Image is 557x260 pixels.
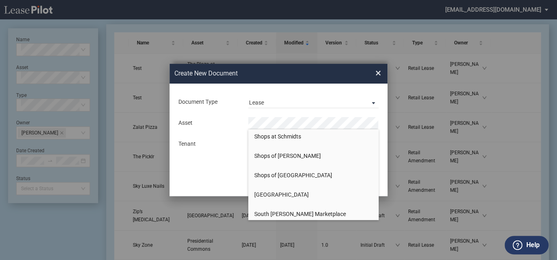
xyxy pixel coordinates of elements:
[249,99,264,106] div: Lease
[248,146,379,166] li: Shops of [PERSON_NAME]
[170,64,387,196] md-dialog: Create New ...
[174,140,243,148] div: Tenant
[174,119,243,127] div: Asset
[254,211,346,217] span: South [PERSON_NAME] Marketplace
[526,240,539,250] label: Help
[248,127,379,146] li: Shops at Schmidts
[254,133,301,140] span: Shops at Schmidts
[248,166,379,185] li: Shops of [GEOGRAPHIC_DATA]
[174,98,243,106] div: Document Type
[254,191,309,198] span: [GEOGRAPHIC_DATA]
[174,69,346,78] h2: Create New Document
[248,204,379,224] li: South [PERSON_NAME] Marketplace
[254,153,321,159] span: Shops of [PERSON_NAME]
[375,67,381,80] span: ×
[248,185,379,204] li: [GEOGRAPHIC_DATA]
[254,172,332,178] span: Shops of [GEOGRAPHIC_DATA]
[248,96,379,108] md-select: Document Type: Lease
